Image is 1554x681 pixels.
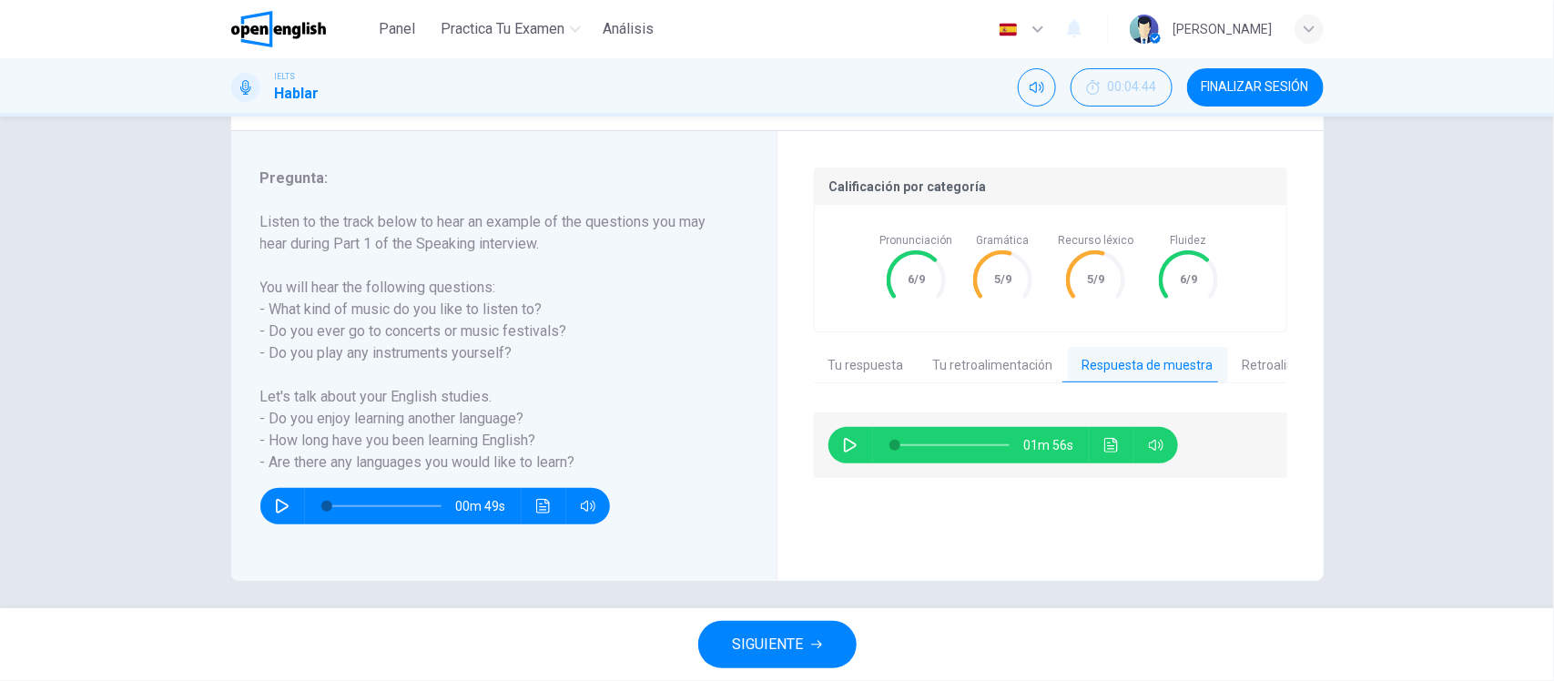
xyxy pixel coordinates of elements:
button: Tu respuesta [814,347,919,385]
button: 00:04:44 [1071,68,1173,107]
span: Panel [379,18,415,40]
img: es [997,23,1020,36]
button: Panel [368,13,426,46]
span: Practica tu examen [441,18,564,40]
button: Retroalimentación de muestra [1228,347,1433,385]
text: 6/9 [908,272,925,286]
span: FINALIZAR SESIÓN [1202,80,1309,95]
button: FINALIZAR SESIÓN [1187,68,1324,107]
text: 6/9 [1180,272,1197,286]
div: Ocultar [1071,68,1173,107]
div: basic tabs example [814,347,1287,385]
button: SIGUIENTE [698,621,857,668]
div: [PERSON_NAME] [1173,18,1273,40]
div: Silenciar [1018,68,1056,107]
button: Haz clic para ver la transcripción del audio [529,488,558,524]
h6: Pregunta : [260,168,726,189]
span: Recurso léxico [1058,234,1133,247]
img: Profile picture [1130,15,1159,44]
text: 5/9 [1087,272,1104,286]
span: Pronunciación [880,234,953,247]
span: 00m 49s [456,488,521,524]
h1: Hablar [275,83,320,105]
span: IELTS [275,70,296,83]
button: Respuesta de muestra [1068,347,1228,385]
button: Análisis [595,13,661,46]
span: 00:04:44 [1108,80,1157,95]
a: OpenEnglish logo [231,11,369,47]
text: 5/9 [994,272,1011,286]
span: Fluidez [1171,234,1207,247]
span: 01m 56s [1024,427,1089,463]
button: Haz clic para ver la transcripción del audio [1097,427,1126,463]
p: Calificación por categoría [829,179,1272,194]
span: SIGUIENTE [733,632,804,657]
img: OpenEnglish logo [231,11,327,47]
button: Tu retroalimentación [919,347,1068,385]
span: Análisis [603,18,654,40]
h6: Listen to the track below to hear an example of the questions you may hear during Part 1 of the S... [260,211,726,473]
span: Gramática [976,234,1029,247]
button: Practica tu examen [433,13,588,46]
